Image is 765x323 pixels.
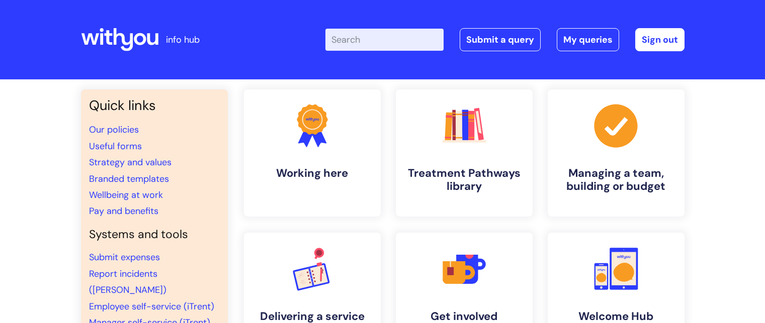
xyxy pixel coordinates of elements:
a: Strategy and values [89,156,172,168]
a: Submit expenses [89,251,160,263]
h4: Welcome Hub [556,310,676,323]
a: Submit a query [460,28,541,51]
a: Pay and benefits [89,205,158,217]
a: Employee self-service (iTrent) [89,300,214,312]
a: Managing a team, building or budget [548,89,685,217]
h3: Quick links [89,97,220,114]
h4: Systems and tools [89,228,220,242]
a: Report incidents ([PERSON_NAME]) [89,268,166,296]
a: Our policies [89,124,139,136]
p: info hub [166,32,200,48]
div: | - [325,28,685,51]
a: My queries [557,28,619,51]
a: Treatment Pathways library [396,89,533,217]
h4: Get involved [404,310,525,323]
a: Sign out [635,28,685,51]
h4: Working here [252,167,373,180]
h4: Delivering a service [252,310,373,323]
a: Useful forms [89,140,142,152]
h4: Managing a team, building or budget [556,167,676,193]
input: Search [325,29,444,51]
a: Working here [244,89,381,217]
a: Wellbeing at work [89,189,163,201]
h4: Treatment Pathways library [404,167,525,193]
a: Branded templates [89,173,169,185]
